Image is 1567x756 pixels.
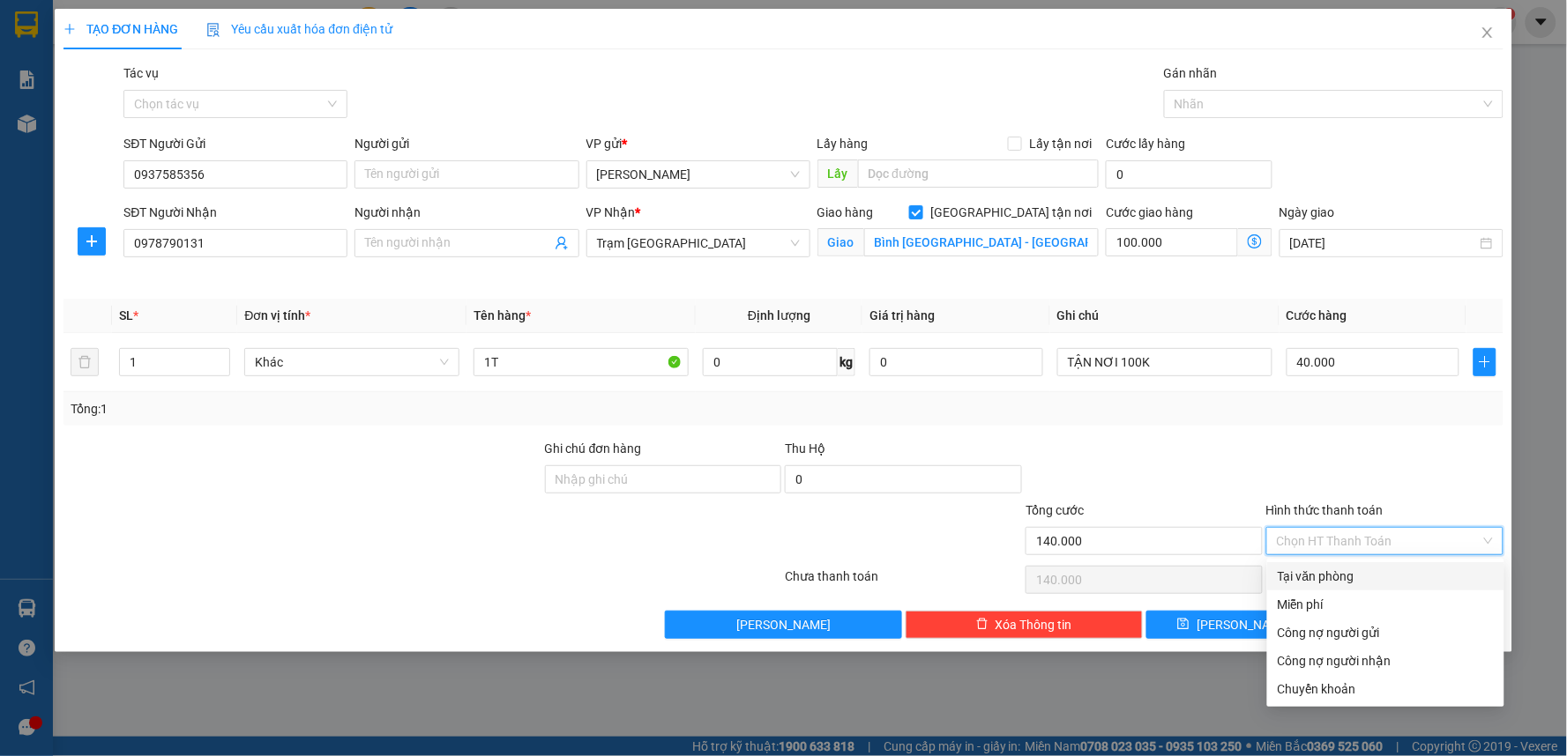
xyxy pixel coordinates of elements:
div: Người gửi [354,134,578,153]
label: Hình thức thanh toán [1266,503,1384,517]
span: plus [63,23,76,35]
input: 0 [869,348,1043,376]
input: VD: Bàn, Ghế [474,348,689,376]
div: Công nợ người gửi [1278,623,1494,642]
span: plus [78,234,105,248]
label: Cước lấy hàng [1106,137,1185,151]
span: Giao [817,228,864,256]
span: Tên hàng [474,308,531,322]
span: SL [119,308,133,322]
input: Giao tận nơi [864,228,1100,256]
span: Giao hàng [817,205,874,219]
span: Xóa Thông tin [996,615,1072,634]
div: SĐT Người Gửi [123,134,347,153]
label: Gán nhãn [1164,66,1218,80]
span: Đơn vị tính [244,308,310,322]
span: Định lượng [748,308,810,322]
div: Miễn phí [1278,595,1494,614]
input: Ghi chú đơn hàng [545,465,782,493]
label: Cước giao hàng [1106,205,1193,219]
div: Tổng: 1 [71,399,605,419]
span: save [1177,618,1190,632]
div: Cước gửi hàng sẽ được ghi vào công nợ của người gửi [1267,619,1504,647]
button: [PERSON_NAME] [665,611,902,639]
input: Cước giao hàng [1106,228,1238,256]
span: [PERSON_NAME] [1197,615,1291,634]
span: [PERSON_NAME] [736,615,831,634]
div: Người nhận [354,203,578,222]
span: TẠO ĐƠN HÀNG [63,22,178,36]
input: Cước lấy hàng [1106,160,1272,189]
span: VP Nhận [586,205,636,219]
span: Thu Hộ [785,441,825,456]
div: Chưa thanh toán [783,567,1024,597]
div: Tại văn phòng [1278,567,1494,586]
input: Ngày giao [1290,233,1477,253]
button: plus [1474,348,1496,376]
span: Lấy [817,159,858,188]
button: delete [71,348,99,376]
span: user-add [555,236,569,250]
span: Cước hàng [1287,308,1347,322]
button: save[PERSON_NAME] [1146,611,1324,639]
span: kg [838,348,855,376]
button: Close [1463,9,1512,58]
input: Dọc đường [858,159,1100,188]
input: Ghi Chú [1057,348,1272,376]
span: close [1481,26,1495,40]
label: Ngày giao [1280,205,1335,219]
span: Lấy tận nơi [1022,134,1099,153]
span: delete [976,618,989,632]
span: [GEOGRAPHIC_DATA] tận nơi [923,203,1099,222]
span: Khác [255,349,449,375]
span: Giá trị hàng [869,308,935,322]
span: Phan Thiết [597,161,800,188]
div: Chuyển khoản [1278,679,1494,699]
div: VP gửi [586,134,810,153]
img: icon [206,23,220,37]
div: Công nợ người nhận [1278,651,1494,671]
div: Cước gửi hàng sẽ được ghi vào công nợ của người nhận [1267,647,1504,675]
span: Yêu cầu xuất hóa đơn điện tử [206,22,392,36]
button: deleteXóa Thông tin [906,611,1143,639]
span: Tổng cước [1026,503,1084,517]
label: Ghi chú đơn hàng [545,441,642,456]
button: plus [78,227,106,256]
span: plus [1474,355,1495,369]
th: Ghi chú [1050,299,1280,333]
span: dollar-circle [1248,234,1262,248]
div: SĐT Người Nhận [123,203,347,222]
span: Lấy hàng [817,137,869,151]
label: Tác vụ [123,66,159,80]
span: Trạm Sài Gòn [597,230,800,256]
